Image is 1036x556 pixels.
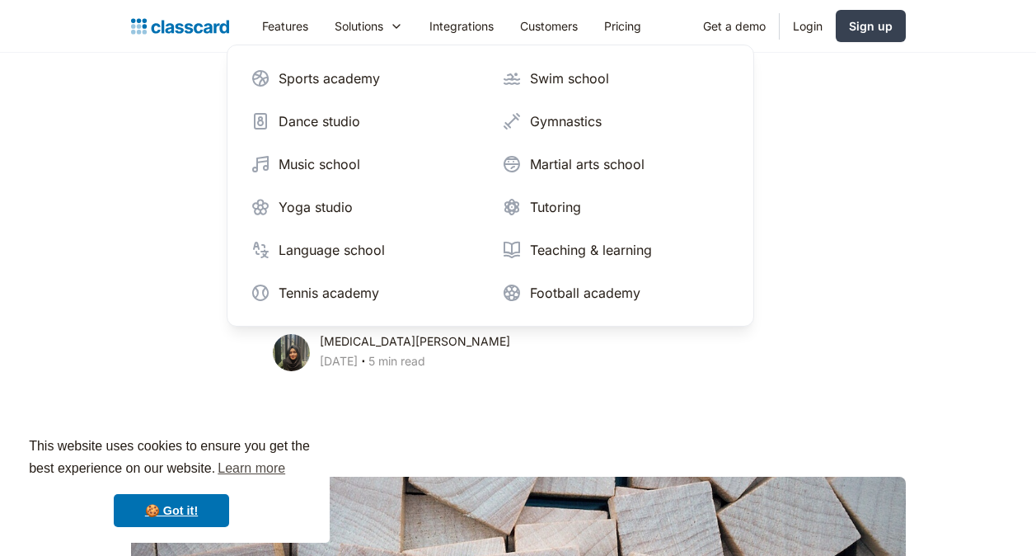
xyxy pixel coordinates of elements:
a: Tutoring [495,191,737,224]
nav: Solutions [227,45,754,327]
a: home [131,15,229,38]
a: Get a demo [690,7,779,45]
a: Login [780,7,836,45]
div: 5 min read [368,351,425,371]
a: Teaching & learning [495,233,737,266]
a: dismiss cookie message [114,494,229,527]
div: Martial arts school [530,154,645,174]
div: Tennis academy [279,283,379,303]
div: Solutions [335,17,383,35]
a: Yoga studio [244,191,485,224]
a: Music school [244,148,485,181]
div: Sports academy [279,68,380,88]
a: Sign up [836,10,906,42]
div: Gymnastics [530,111,602,131]
div: Music school [279,154,360,174]
a: Football academy [495,276,737,309]
a: Gymnastics [495,105,737,138]
div: cookieconsent [13,421,330,543]
div: Solutions [321,7,416,45]
a: Swim school [495,62,737,95]
div: ‧ [358,351,368,375]
a: Sports academy [244,62,485,95]
a: Martial arts school [495,148,737,181]
a: Customers [507,7,591,45]
a: learn more about cookies [215,456,288,481]
div: Tutoring [530,197,581,217]
div: Language school [279,240,385,260]
div: Sign up [849,17,893,35]
a: Dance studio [244,105,485,138]
a: Integrations [416,7,507,45]
div: [MEDICAL_DATA][PERSON_NAME] [320,332,510,351]
div: [DATE] [320,351,358,371]
div: Teaching & learning [530,240,652,260]
div: Swim school [530,68,609,88]
div: Football academy [530,283,640,303]
div: Yoga studio [279,197,353,217]
span: This website uses cookies to ensure you get the best experience on our website. [29,436,314,481]
a: Tennis academy [244,276,485,309]
a: Language school [244,233,485,266]
a: Pricing [591,7,654,45]
div: Dance studio [279,111,360,131]
a: Features [249,7,321,45]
